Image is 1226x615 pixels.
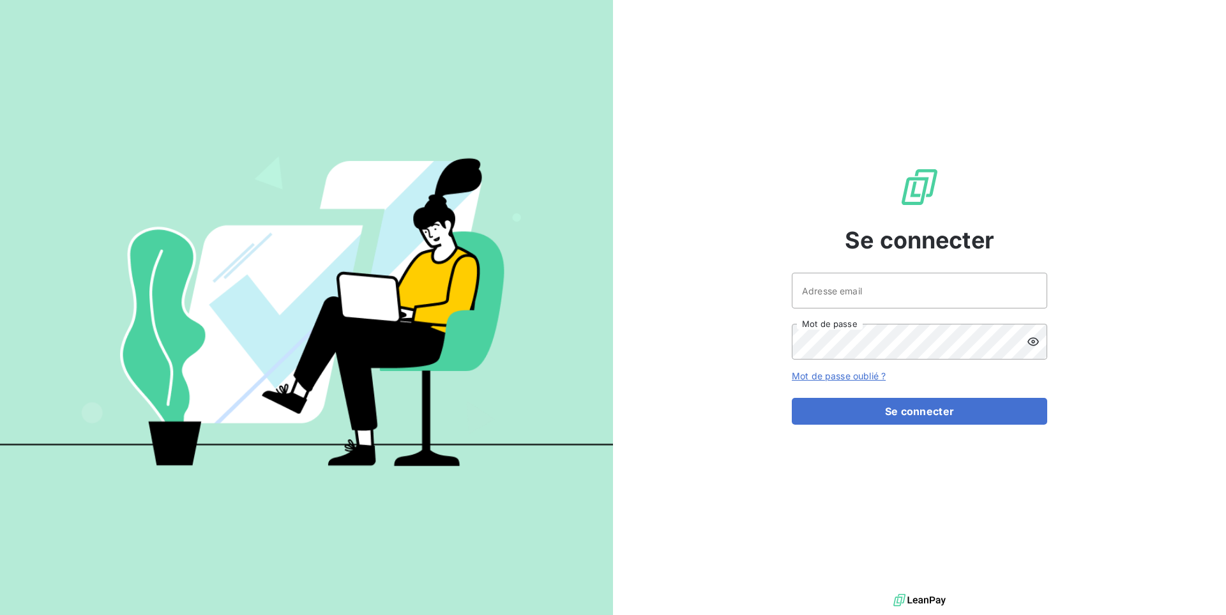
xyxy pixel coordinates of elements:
[845,223,994,257] span: Se connecter
[899,167,940,208] img: Logo LeanPay
[893,591,946,610] img: logo
[792,273,1047,308] input: placeholder
[792,398,1047,425] button: Se connecter
[792,370,886,381] a: Mot de passe oublié ?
